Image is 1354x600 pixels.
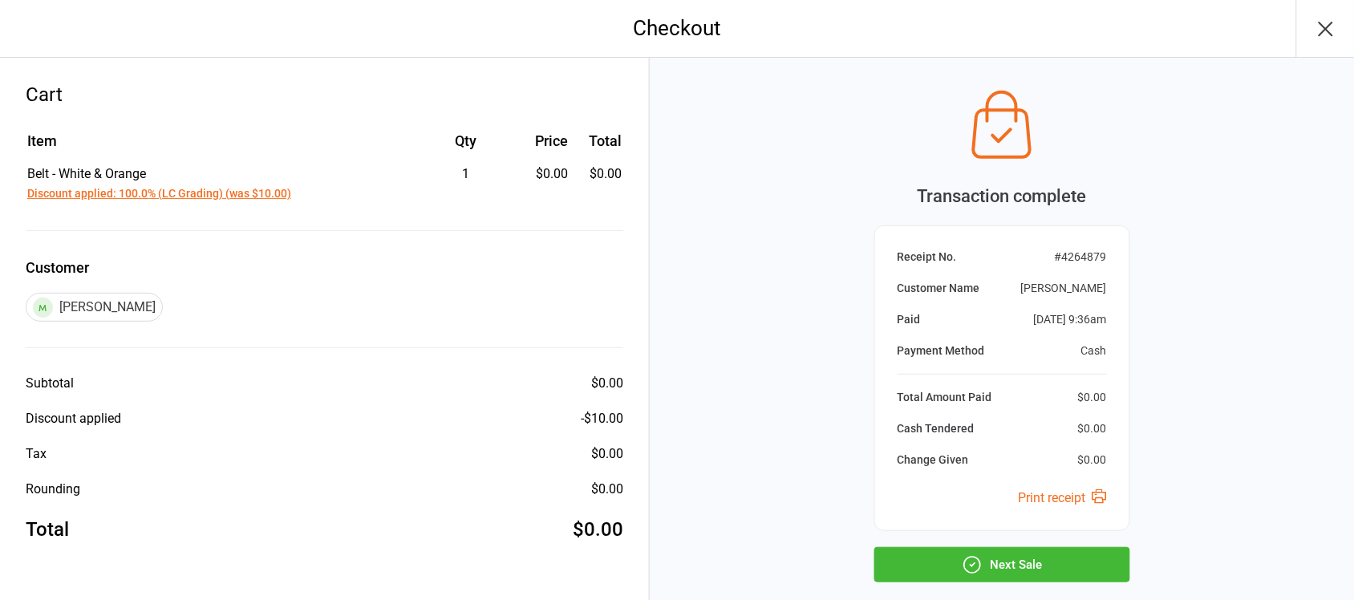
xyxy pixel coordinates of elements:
div: $0.00 [591,480,623,499]
div: Discount applied [26,409,121,428]
div: Total [26,515,69,544]
div: Customer Name [898,280,980,297]
div: Transaction complete [874,183,1130,209]
div: # 4264879 [1055,249,1107,266]
span: Belt - White & Orange [27,166,146,181]
div: Total Amount Paid [898,389,992,406]
div: - $10.00 [581,409,623,428]
div: $0.00 [1078,452,1107,468]
div: Paid [898,311,921,328]
div: Price [519,130,568,152]
a: Print receipt [1019,490,1107,505]
div: $0.00 [1078,420,1107,437]
div: Tax [26,444,47,464]
div: $0.00 [573,515,623,544]
div: $0.00 [519,164,568,184]
div: Payment Method [898,343,985,359]
div: $0.00 [591,374,623,393]
div: [PERSON_NAME] [1021,280,1107,297]
th: Qty [414,130,517,163]
div: Change Given [898,452,969,468]
div: Cash Tendered [898,420,975,437]
th: Item [27,130,412,163]
div: $0.00 [1078,389,1107,406]
td: $0.00 [574,164,622,203]
div: Subtotal [26,374,74,393]
div: [PERSON_NAME] [26,293,163,322]
div: Rounding [26,480,80,499]
label: Customer [26,257,623,278]
button: Next Sale [874,547,1130,582]
th: Total [574,130,622,163]
div: Receipt No. [898,249,957,266]
div: Cash [1081,343,1107,359]
div: 1 [414,164,517,184]
div: [DATE] 9:36am [1034,311,1107,328]
div: $0.00 [591,444,623,464]
button: Discount applied: 100.0% (LC Grading) (was $10.00) [27,185,291,202]
div: Cart [26,80,623,109]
